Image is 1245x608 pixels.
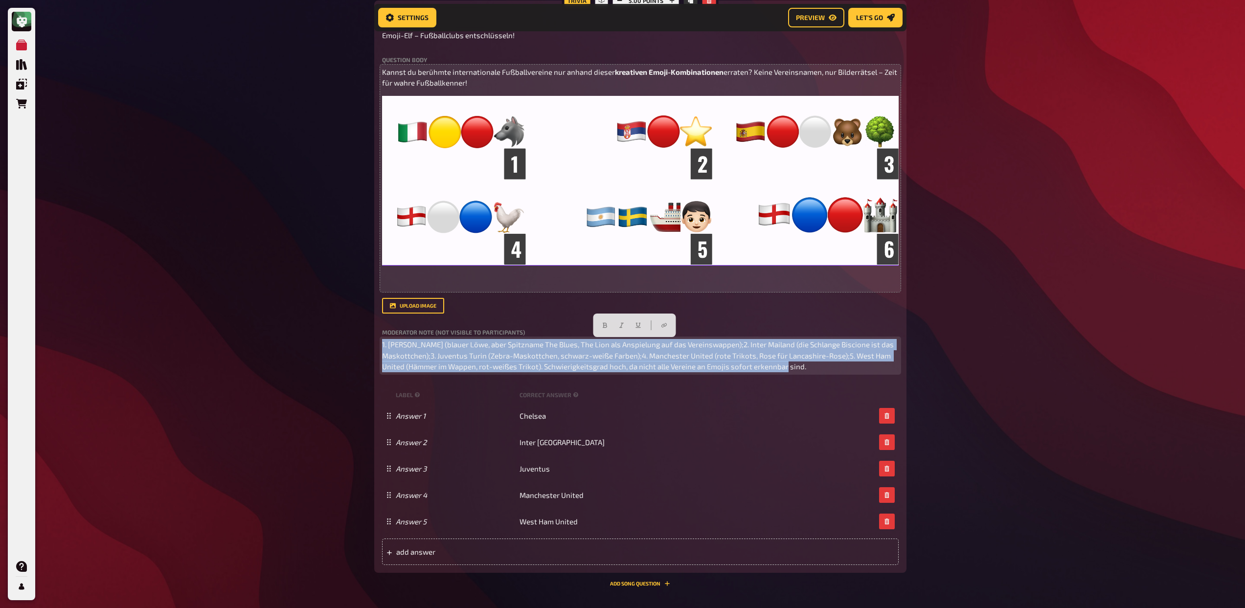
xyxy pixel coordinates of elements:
[520,464,550,473] span: Juventus
[398,14,429,21] span: Settings
[796,14,825,21] span: Preview
[520,438,605,447] span: Inter [GEOGRAPHIC_DATA]
[382,329,899,335] label: Moderator Note (not visible to participants)
[382,96,899,266] img: Bildschirmfoto 2025-08-19 um 09.42.27
[396,517,427,526] i: Answer 5
[396,438,427,447] i: Answer 2
[396,411,426,420] i: Answer 1
[520,391,581,399] small: correct answer
[615,68,724,76] span: kreativen Emoji-Kombinationen
[382,340,895,371] span: 1. [PERSON_NAME] (blauer Löwe, aber Spitzname The Blues, The Lion als Anspielung auf das Vereinsw...
[396,547,548,556] span: add answer
[848,8,903,27] button: Let's go
[520,517,578,526] span: West Ham United
[520,491,584,499] span: Manchester United
[382,298,444,314] button: upload image
[520,411,546,420] span: Chelsea
[382,30,515,41] span: Emoji-Elf – Fußballclubs entschlüsseln!
[396,391,516,399] small: label
[396,491,427,499] i: Answer 4
[382,68,615,76] span: Kannst du berühmte internationale Fußballvereine nur anhand dieser
[610,581,670,586] button: Add Song question
[382,57,899,63] label: Question body
[396,464,427,473] i: Answer 3
[856,14,883,21] span: Let's go
[788,8,844,27] button: Preview
[378,8,436,27] button: Settings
